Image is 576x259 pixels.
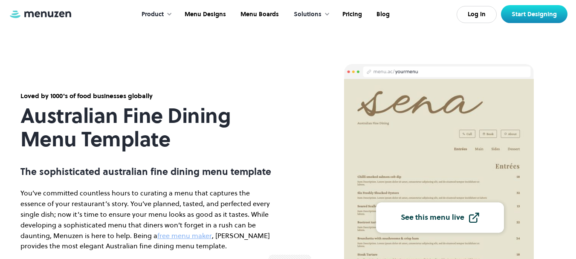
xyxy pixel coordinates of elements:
[20,91,276,101] div: Loved by 1000's of food businesses globally
[157,231,212,240] a: free menu maker
[20,166,276,177] p: The sophisticated australian fine dining menu template
[457,6,497,23] a: Log In
[20,104,276,151] h1: Australian Fine Dining Menu Template
[294,10,321,19] div: Solutions
[334,1,368,28] a: Pricing
[285,1,334,28] div: Solutions
[133,1,177,28] div: Product
[177,1,232,28] a: Menu Designs
[376,202,504,233] a: See this menu live
[368,1,396,28] a: Blog
[142,10,164,19] div: Product
[501,5,567,23] a: Start Designing
[232,1,285,28] a: Menu Boards
[20,188,276,251] p: You’ve committed countless hours to curating a menu that captures the essence of your restaurant’...
[401,214,464,221] div: See this menu live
